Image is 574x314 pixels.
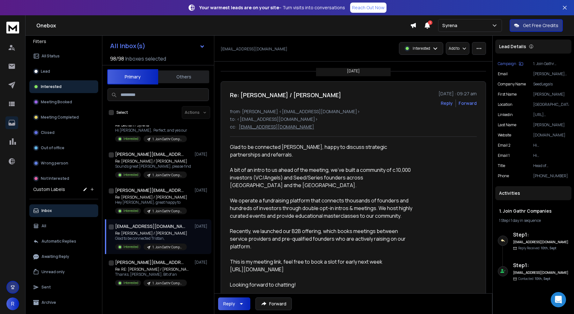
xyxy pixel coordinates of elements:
h1: [PERSON_NAME][EMAIL_ADDRESS][PERSON_NAME][PERSON_NAME][DOMAIN_NAME] [115,259,185,266]
span: 1 Step [499,218,509,223]
div: Glad to be connected [PERSON_NAME], happy to discuss strategic partnerships and referrals. [230,143,416,158]
div: Recently, we launched our B2B offering, which books meetings between service providers and pre-qu... [230,227,416,250]
p: Re: RE: [PERSON_NAME] / [PERSON_NAME] [115,267,192,272]
p: Email 1 [498,153,510,158]
div: Reply [223,301,235,307]
a: Reach Out Now [350,3,386,13]
p: First Name [498,92,517,97]
img: logo [6,22,19,33]
h3: Filters [29,37,98,46]
h6: Step 1 : [513,261,569,269]
button: Not Interested [29,172,98,185]
p: Glad to be connected Tristan, [115,236,187,241]
h1: [PERSON_NAME][EMAIL_ADDRESS][PERSON_NAME][DOMAIN_NAME] [115,187,185,194]
button: Out of office [29,142,98,154]
p: Interested [123,281,138,285]
button: Forward [255,297,292,310]
button: R [6,297,19,310]
p: – Turn visits into conversations [199,4,345,11]
p: Email 2 [498,143,511,148]
p: title [498,163,505,168]
h1: [EMAIL_ADDRESS][DOMAIN_NAME] [115,223,185,230]
p: Reply Received [518,246,556,251]
h1: [PERSON_NAME][EMAIL_ADDRESS][PERSON_NAME][DOMAIN_NAME] [115,151,185,157]
span: 1 day in sequence [511,218,541,223]
label: Select [116,110,128,115]
button: All Inbox(s) [105,40,210,52]
button: Lead [29,65,98,78]
p: Meeting Booked [41,99,72,105]
p: Interested [123,172,138,177]
p: 1. Join Gathr Companies [152,209,183,214]
div: Activities [495,186,571,200]
p: Thanks, [PERSON_NAME], Bit of an [115,272,192,277]
p: Interested [123,245,138,249]
p: Hi [PERSON_NAME], Perfect, and yes our [115,128,187,133]
span: 10th, Sept [541,246,556,250]
p: [PERSON_NAME][EMAIL_ADDRESS][DOMAIN_NAME] [533,71,569,77]
p: Archive [41,300,56,305]
div: A bit of an intro to us ahead of the meeting, we’ve built a community of c.10,000 investors (VC/A... [230,166,416,189]
h1: 1. Join Gathr Companies [499,208,568,214]
p: Awaiting Reply [41,254,69,259]
p: 1. Join Gathr Companies [152,245,183,250]
p: Hey [PERSON_NAME], great happy to [115,200,187,205]
p: Interested [413,46,430,51]
span: 10th, Sept [535,276,550,281]
p: [DATE] [347,69,360,74]
p: Meeting Completed [41,115,79,120]
p: Company Name [498,82,526,87]
div: This is my meeting link, feel free to book a slot for early next week [230,258,416,266]
button: Primary [107,69,158,84]
p: [PHONE_NUMBER] [533,173,569,179]
p: Last Name [498,122,516,128]
p: [DATE] [195,224,209,229]
strong: Your warmest leads are on your site [199,4,279,11]
p: from: [PERSON_NAME] <[EMAIL_ADDRESS][DOMAIN_NAME]> [230,108,477,115]
p: to: <[EMAIL_ADDRESS][DOMAIN_NAME]> [230,116,477,122]
button: All [29,220,98,232]
p: linkedin [498,112,513,117]
button: Others [158,70,209,84]
p: [DOMAIN_NAME] [533,133,569,138]
button: Meeting Booked [29,96,98,108]
h3: Inboxes selected [125,55,166,62]
p: Not Interested [41,176,69,181]
h1: All Inbox(s) [110,43,145,49]
p: [URL][DOMAIN_NAME] [533,112,569,117]
button: Automatic Replies [29,235,98,248]
p: location [498,102,512,107]
h6: [EMAIL_ADDRESS][DOMAIN_NAME] [513,240,569,245]
h6: Step 1 : [513,231,569,238]
p: Interested [41,84,62,89]
button: Archive [29,296,98,309]
button: Campaign [498,61,523,66]
button: Get Free Credits [510,19,563,32]
p: [EMAIL_ADDRESS][DOMAIN_NAME] [221,47,287,52]
span: 1 [428,20,432,25]
button: Meeting Completed [29,111,98,124]
button: Inbox [29,204,98,217]
button: Closed [29,126,98,139]
p: [EMAIL_ADDRESS][DOMAIN_NAME] [239,124,314,130]
p: Out of office [41,145,64,150]
h1: Onebox [36,22,410,29]
p: Re: [PERSON_NAME] / [PERSON_NAME] [115,159,191,164]
p: Get Free Credits [523,22,558,29]
p: [DATE] : 09:27 am [438,91,477,97]
p: [DATE] [195,188,209,193]
p: SeedLegals [533,82,569,87]
h1: Re: [PERSON_NAME] / [PERSON_NAME] [230,91,341,99]
h3: Custom Labels [33,186,65,193]
p: cc: [230,124,236,130]
p: Inbox [41,208,52,213]
p: Hi [PERSON_NAME], Just checking in to see if you’d like me to share the link to our revenue calcu... [533,143,569,148]
p: Head of Partnerships and Senior Sales Manager [533,163,569,168]
p: Lead Details [499,43,526,50]
p: Hi [PERSON_NAME], I saw you're working with startups at SeedLegals, and if you’re looking to onbo... [533,153,569,158]
p: 1. Join Gathr Companies [152,281,183,286]
p: Closed [41,130,55,135]
div: Forward [459,100,477,106]
p: Reach Out Now [352,4,385,11]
